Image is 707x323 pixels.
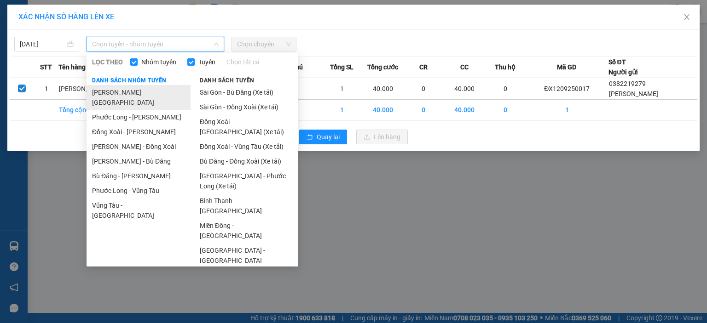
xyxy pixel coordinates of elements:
[557,62,576,72] span: Mã GD
[18,12,114,21] span: XÁC NHẬN SỐ HÀNG LÊN XE
[419,62,428,72] span: CR
[87,169,191,183] li: Bù Đăng - [PERSON_NAME]
[194,76,260,85] span: Danh sách tuyến
[460,62,469,72] span: CC
[87,139,191,154] li: [PERSON_NAME] - Đồng Xoài
[194,139,298,154] li: Đồng Xoài - Vũng Tàu (Xe tải)
[281,78,322,100] td: ---
[367,62,398,72] span: Tổng cước
[194,169,298,193] li: [GEOGRAPHIC_DATA] - Phước Long (Xe tải)
[194,100,298,114] li: Sài Gòn - Đồng Xoài (Xe tải)
[444,100,485,120] td: 40.000
[195,57,219,67] span: Tuyến
[362,78,403,100] td: 40.000
[58,62,86,72] span: Tên hàng
[20,39,65,49] input: 12/09/2025
[194,243,298,268] li: [GEOGRAPHIC_DATA] - [GEOGRAPHIC_DATA]
[485,78,526,100] td: 0
[92,37,219,51] span: Chọn tuyến - nhóm tuyến
[92,57,123,67] span: LỌC THEO
[194,154,298,169] li: Bù Đăng - Đồng Xoài (Xe tải)
[138,57,180,67] span: Nhóm tuyến
[307,134,313,141] span: rollback
[317,132,340,142] span: Quay lại
[356,130,408,144] button: uploadLên hàng
[322,78,363,100] td: 1
[609,80,646,87] span: 0382219279
[322,100,363,120] td: 1
[608,57,638,77] div: Số ĐT Người gửi
[609,90,658,97] span: [PERSON_NAME]
[194,85,298,100] li: Sài Gòn - Bù Đăng (Xe tải)
[674,5,700,30] button: Close
[194,218,298,243] li: Miền Đông - [GEOGRAPHIC_DATA]
[87,110,191,125] li: Phước Long - [PERSON_NAME]
[87,76,172,85] span: Danh sách nhóm tuyến
[194,114,298,139] li: Đồng Xoài - [GEOGRAPHIC_DATA] (Xe tải)
[194,193,298,218] li: Bình Thạnh - [GEOGRAPHIC_DATA]
[58,78,147,100] td: [PERSON_NAME]
[214,41,219,47] span: down
[403,78,444,100] td: 0
[495,62,516,72] span: Thu hộ
[683,13,690,21] span: close
[87,183,191,198] li: Phước Long - Vũng Tàu
[34,78,58,100] td: 1
[237,37,291,51] span: Chọn chuyến
[58,100,147,120] td: Tổng cộng
[362,100,403,120] td: 40.000
[226,57,260,67] a: Chọn tất cả
[485,100,526,120] td: 0
[40,62,52,72] span: STT
[403,100,444,120] td: 0
[526,100,608,120] td: 1
[87,85,191,110] li: [PERSON_NAME][GEOGRAPHIC_DATA]
[87,125,191,139] li: Đồng Xoài - [PERSON_NAME]
[87,198,191,223] li: Vũng Tàu - [GEOGRAPHIC_DATA]
[444,78,485,100] td: 40.000
[87,154,191,169] li: [PERSON_NAME] - Bù Đăng
[526,78,608,100] td: ĐX1209250017
[299,130,347,144] button: rollbackQuay lại
[330,62,353,72] span: Tổng SL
